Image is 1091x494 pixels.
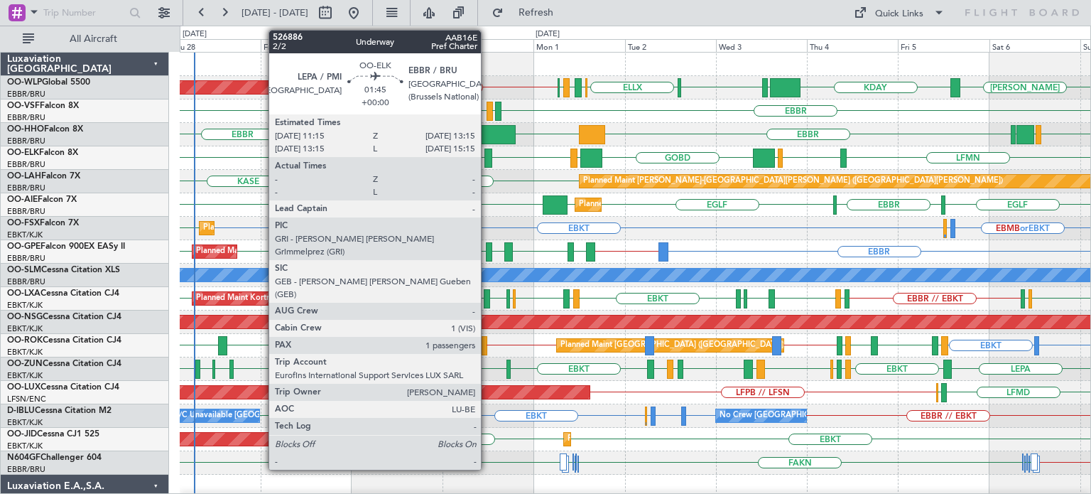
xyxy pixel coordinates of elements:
[7,370,43,381] a: EBKT/KJK
[291,358,456,380] div: Planned Maint Kortrijk-[GEOGRAPHIC_DATA]
[7,230,43,240] a: EBKT/KJK
[7,360,121,368] a: OO-ZUNCessna Citation CJ4
[7,276,45,287] a: EBBR/BRU
[583,171,1003,192] div: Planned Maint [PERSON_NAME]-[GEOGRAPHIC_DATA][PERSON_NAME] ([GEOGRAPHIC_DATA][PERSON_NAME])
[7,441,43,451] a: EBKT/KJK
[43,2,125,23] input: Trip Number
[807,39,898,52] div: Thu 4
[485,1,570,24] button: Refresh
[7,183,45,193] a: EBBR/BRU
[7,464,45,475] a: EBBR/BRU
[7,195,77,204] a: OO-AIEFalcon 7X
[443,39,533,52] div: Sun 31
[568,429,733,450] div: Planned Maint Kortrijk-[GEOGRAPHIC_DATA]
[625,39,716,52] div: Tue 2
[875,7,923,21] div: Quick Links
[352,39,443,52] div: Sat 30
[533,39,624,52] div: Mon 1
[7,313,121,321] a: OO-NSGCessna Citation CJ4
[7,266,41,274] span: OO-SLM
[720,405,957,426] div: No Crew [GEOGRAPHIC_DATA] ([GEOGRAPHIC_DATA] National)
[560,335,784,356] div: Planned Maint [GEOGRAPHIC_DATA] ([GEOGRAPHIC_DATA])
[7,172,80,181] a: OO-LAHFalcon 7X
[7,323,43,334] a: EBKT/KJK
[7,313,43,321] span: OO-NSG
[169,39,260,52] div: Thu 28
[241,6,308,19] span: [DATE] - [DATE]
[261,39,352,52] div: Fri 29
[7,289,40,298] span: OO-LXA
[847,1,952,24] button: Quick Links
[196,288,362,309] div: Planned Maint Kortrijk-[GEOGRAPHIC_DATA]
[7,125,83,134] a: OO-HHOFalcon 8X
[7,266,120,274] a: OO-SLMCessna Citation XLS
[7,407,35,415] span: D-IBLU
[37,34,150,44] span: All Aircraft
[7,219,79,227] a: OO-FSXFalcon 7X
[7,78,90,87] a: OO-WLPGlobal 5500
[506,8,566,18] span: Refresh
[7,383,119,392] a: OO-LUXCessna Citation CJ4
[7,219,40,227] span: OO-FSX
[7,453,102,462] a: N604GFChallenger 604
[7,89,45,100] a: EBBR/BRU
[7,430,37,439] span: OO-JID
[7,394,46,404] a: LFSN/ENC
[7,336,43,345] span: OO-ROK
[7,195,38,204] span: OO-AIE
[7,149,78,157] a: OO-ELKFalcon 8X
[7,453,40,462] span: N604GF
[7,125,44,134] span: OO-HHO
[196,241,453,262] div: Planned Maint [GEOGRAPHIC_DATA] ([GEOGRAPHIC_DATA] National)
[716,39,807,52] div: Wed 3
[7,430,99,439] a: OO-JIDCessna CJ1 525
[7,78,42,87] span: OO-WLP
[898,39,989,52] div: Fri 5
[7,347,43,358] a: EBKT/KJK
[7,149,39,157] span: OO-ELK
[7,407,112,415] a: D-IBLUCessna Citation M2
[16,28,154,50] button: All Aircraft
[7,159,45,170] a: EBBR/BRU
[183,28,207,41] div: [DATE]
[7,206,45,217] a: EBBR/BRU
[989,39,1080,52] div: Sat 6
[7,102,79,110] a: OO-VSFFalcon 8X
[7,242,40,251] span: OO-GPE
[7,300,43,311] a: EBKT/KJK
[7,360,43,368] span: OO-ZUN
[7,136,45,146] a: EBBR/BRU
[203,218,369,239] div: Planned Maint Kortrijk-[GEOGRAPHIC_DATA]
[7,417,43,428] a: EBKT/KJK
[305,335,471,356] div: Planned Maint Kortrijk-[GEOGRAPHIC_DATA]
[7,289,119,298] a: OO-LXACessna Citation CJ4
[7,253,45,264] a: EBBR/BRU
[536,28,560,41] div: [DATE]
[7,336,121,345] a: OO-ROKCessna Citation CJ4
[579,194,803,215] div: Planned Maint [GEOGRAPHIC_DATA] ([GEOGRAPHIC_DATA])
[7,112,45,123] a: EBBR/BRU
[7,242,125,251] a: OO-GPEFalcon 900EX EASy II
[7,102,40,110] span: OO-VSF
[7,383,40,392] span: OO-LUX
[7,172,41,181] span: OO-LAH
